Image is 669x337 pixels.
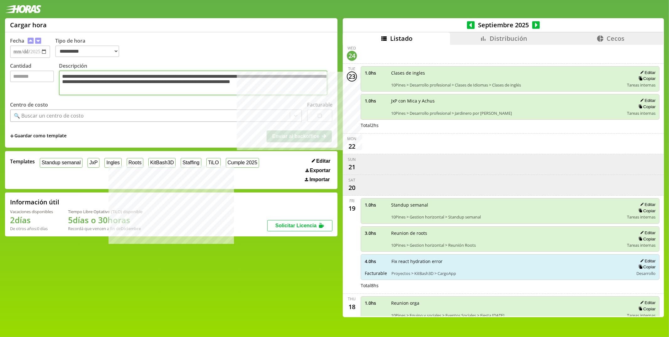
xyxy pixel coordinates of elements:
span: Desarrollo [636,271,656,276]
h2: Información útil [10,198,59,206]
div: 23 [347,71,357,82]
span: 1.0 hs [365,300,387,306]
button: KitBash3D [148,158,176,168]
span: 3.0 hs [365,230,387,236]
label: Tipo de hora [55,37,124,58]
button: Copiar [637,76,656,81]
div: 19 [347,203,357,213]
span: +Guardar como template [10,133,66,140]
button: Copiar [637,306,656,312]
span: 10Pines > Desarrollo profesional > Clases de Idiomas > Clases de inglés [391,82,623,88]
label: Cantidad [10,62,59,97]
div: 20 [347,183,357,193]
div: 21 [347,162,357,172]
h1: 2 días [10,214,53,226]
span: Tareas internas [627,110,656,116]
button: Exportar [304,167,332,174]
label: Descripción [59,62,332,97]
button: Editar [638,202,656,207]
button: Standup semanal [40,158,82,168]
div: 🔍 Buscar un centro de costo [14,112,84,119]
span: 10Pines > Desarrollo profesional > Jardinero por [PERSON_NAME] [391,110,623,116]
label: Centro de costo [10,101,48,108]
label: Fecha [10,37,24,44]
button: Roots [127,158,143,168]
button: Cumple 2025 [226,158,259,168]
div: Sat [348,177,355,183]
span: Reunion orga [391,300,623,306]
div: Thu [348,296,356,302]
div: Tue [348,66,356,71]
span: Tareas internas [627,242,656,248]
span: Editar [316,158,330,164]
button: JxP [88,158,99,168]
span: Fix react hydration error [391,258,629,264]
button: Editar [638,98,656,103]
div: Total 8 hs [361,282,660,288]
span: Tareas internas [627,82,656,88]
span: 4.0 hs [365,258,387,264]
div: 22 [347,141,357,151]
div: scrollable content [343,45,664,316]
span: 1.0 hs [365,202,387,208]
span: Septiembre 2025 [475,21,532,29]
span: + [10,133,14,140]
select: Tipo de hora [55,45,119,57]
img: logotipo [5,5,41,13]
div: Recordá que vencen a fin de [68,226,142,231]
button: Copiar [637,264,656,270]
button: Editar [310,158,332,164]
div: Vacaciones disponibles [10,209,53,214]
button: Editar [638,300,656,305]
div: Mon [348,136,357,141]
button: Solicitar Licencia [267,220,332,231]
div: Sun [348,157,356,162]
div: De otros años: 0 días [10,226,53,231]
span: Distribución [490,34,527,43]
div: Fri [349,198,354,203]
label: Facturable [307,101,332,108]
button: Editar [638,70,656,75]
span: JxP con Mica y Achus [391,98,623,104]
button: Copiar [637,208,656,213]
span: Listado [390,34,412,43]
span: 10Pines > Gestion horizontal > Standup semanal [391,214,623,220]
div: Wed [348,45,356,51]
button: Staffing [181,158,201,168]
button: TiLO [206,158,221,168]
div: 24 [347,51,357,61]
button: Ingles [104,158,121,168]
h1: 5 días o 30 horas [68,214,142,226]
span: 1.0 hs [365,70,387,76]
input: Cantidad [10,71,54,82]
button: Copiar [637,236,656,242]
span: Tareas internas [627,313,656,318]
span: Importar [310,177,330,182]
span: 10Pines > Gestion horizontal > Reunión Roots [391,242,623,248]
h1: Cargar hora [10,21,47,29]
span: Proyectos > KitBash3D > CargoApp [391,271,629,276]
span: Reunion de roots [391,230,623,236]
b: Diciembre [121,226,141,231]
span: Tareas internas [627,214,656,220]
span: Clases de ingles [391,70,623,76]
button: Copiar [637,104,656,109]
textarea: Descripción [59,71,327,95]
button: Editar [638,258,656,264]
span: 10Pines > Equipo y sociales > Eventos Sociales > Fiesta [DATE] [391,313,623,318]
span: Facturable [365,270,387,276]
div: 18 [347,302,357,312]
div: Tiempo Libre Optativo (TiLO) disponible [68,209,142,214]
span: Templates [10,158,35,165]
button: Editar [638,230,656,235]
span: Exportar [310,168,331,173]
span: Standup semanal [391,202,623,208]
div: Total 2 hs [361,122,660,128]
span: Cecos [607,34,624,43]
span: Solicitar Licencia [275,223,317,228]
span: 1.0 hs [365,98,387,104]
